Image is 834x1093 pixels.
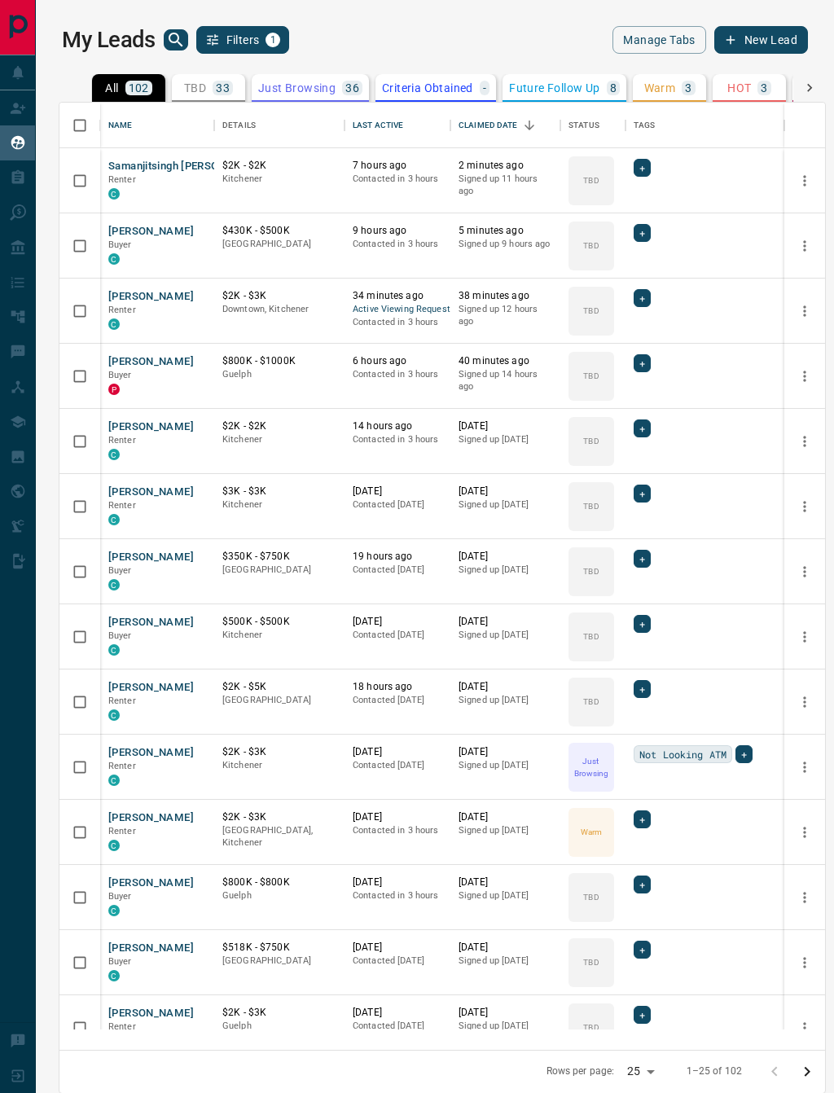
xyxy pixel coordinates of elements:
[714,26,808,54] button: New Lead
[459,303,552,328] p: Signed up 12 hours ago
[735,745,753,763] div: +
[353,759,442,772] p: Contacted [DATE]
[345,82,359,94] p: 36
[625,103,784,148] div: Tags
[791,1056,823,1088] button: Go to next page
[459,629,552,642] p: Signed up [DATE]
[108,419,194,435] button: [PERSON_NAME]
[222,955,336,968] p: [GEOGRAPHIC_DATA]
[353,224,442,238] p: 9 hours ago
[459,889,552,902] p: Signed up [DATE]
[639,942,645,958] span: +
[108,810,194,826] button: [PERSON_NAME]
[583,305,599,317] p: TBD
[108,761,136,771] span: Renter
[459,419,552,433] p: [DATE]
[353,810,442,824] p: [DATE]
[100,103,214,148] div: Name
[222,824,336,849] p: [GEOGRAPHIC_DATA], Kitchener
[792,494,817,519] button: more
[459,433,552,446] p: Signed up [DATE]
[108,615,194,630] button: [PERSON_NAME]
[108,941,194,956] button: [PERSON_NAME]
[639,811,645,827] span: +
[108,224,194,239] button: [PERSON_NAME]
[353,629,442,642] p: Contacted [DATE]
[108,1006,194,1021] button: [PERSON_NAME]
[353,498,442,511] p: Contacted [DATE]
[129,82,149,94] p: 102
[258,82,336,94] p: Just Browsing
[583,565,599,577] p: TBD
[792,364,817,388] button: more
[792,950,817,975] button: more
[108,370,132,380] span: Buyer
[792,690,817,714] button: more
[214,103,345,148] div: Details
[459,745,552,759] p: [DATE]
[459,224,552,238] p: 5 minutes ago
[459,485,552,498] p: [DATE]
[222,745,336,759] p: $2K - $3K
[108,745,194,761] button: [PERSON_NAME]
[634,103,656,148] div: Tags
[583,956,599,968] p: TBD
[583,174,599,187] p: TBD
[222,564,336,577] p: [GEOGRAPHIC_DATA]
[108,644,120,656] div: condos.ca
[222,694,336,707] p: [GEOGRAPHIC_DATA]
[353,173,442,186] p: Contacted in 3 hours
[459,550,552,564] p: [DATE]
[639,485,645,502] span: +
[792,169,817,193] button: more
[108,550,194,565] button: [PERSON_NAME]
[353,564,442,577] p: Contacted [DATE]
[509,82,599,94] p: Future Follow Up
[353,550,442,564] p: 19 hours ago
[222,303,336,316] p: Downtown, Kitchener
[108,565,132,576] span: Buyer
[108,485,194,500] button: [PERSON_NAME]
[583,435,599,447] p: TBD
[353,694,442,707] p: Contacted [DATE]
[639,616,645,632] span: +
[483,82,486,94] p: -
[792,429,817,454] button: more
[459,615,552,629] p: [DATE]
[108,103,133,148] div: Name
[639,355,645,371] span: +
[108,891,132,902] span: Buyer
[222,680,336,694] p: $2K - $5K
[353,680,442,694] p: 18 hours ago
[353,103,403,148] div: Last Active
[792,234,817,258] button: more
[353,433,442,446] p: Contacted in 3 hours
[353,745,442,759] p: [DATE]
[105,82,118,94] p: All
[581,826,602,838] p: Warm
[639,420,645,437] span: +
[353,615,442,629] p: [DATE]
[108,956,132,967] span: Buyer
[108,239,132,250] span: Buyer
[459,564,552,577] p: Signed up [DATE]
[450,103,560,148] div: Claimed Date
[382,82,473,94] p: Criteria Obtained
[459,810,552,824] p: [DATE]
[583,370,599,382] p: TBD
[761,82,767,94] p: 3
[570,755,612,779] p: Just Browsing
[583,1021,599,1034] p: TBD
[108,905,120,916] div: condos.ca
[639,160,645,176] span: +
[353,824,442,837] p: Contacted in 3 hours
[583,891,599,903] p: TBD
[634,941,651,959] div: +
[222,238,336,251] p: [GEOGRAPHIC_DATA]
[459,824,552,837] p: Signed up [DATE]
[459,941,552,955] p: [DATE]
[634,485,651,503] div: +
[108,709,120,721] div: condos.ca
[222,759,336,772] p: Kitchener
[108,253,120,265] div: condos.ca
